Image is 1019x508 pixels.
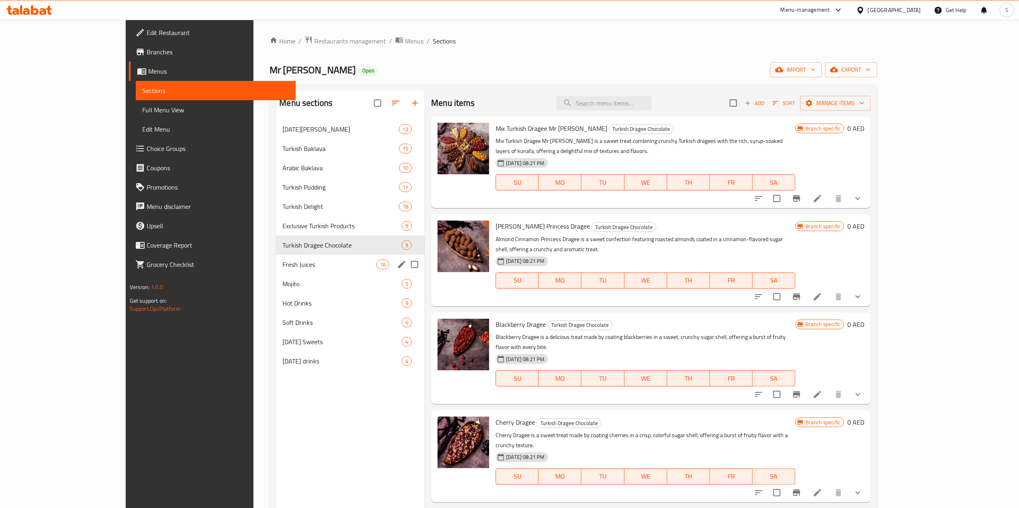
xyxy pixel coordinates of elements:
[713,471,749,482] span: FR
[282,182,399,192] span: Turkish Pudding
[496,332,795,352] p: Blackberry Dragee is a delicious treat made by coating blackberries in a sweet, crunchy sugar she...
[1005,6,1009,14] span: S
[276,255,425,274] div: Fresh Juices16edit
[542,275,578,286] span: MO
[402,318,412,327] div: items
[768,484,785,501] span: Select to update
[282,144,399,153] span: Turkish Baklava
[853,488,863,498] svg: Show Choices
[756,373,792,384] span: SA
[389,36,392,46] li: /
[496,370,539,386] button: SU
[431,97,475,109] h2: Menu items
[768,288,785,305] span: Select to update
[305,36,386,46] a: Restaurants management
[829,287,848,306] button: delete
[802,223,844,230] span: Branch specific
[282,298,402,308] div: Hot Drinks
[749,189,768,208] button: sort-choices
[399,144,412,153] div: items
[742,97,768,109] button: Add
[402,240,412,250] div: items
[399,163,412,173] div: items
[129,158,296,178] a: Coupons
[142,86,289,95] span: Sections
[499,177,535,188] span: SU
[853,292,863,301] svg: Show Choices
[581,370,624,386] button: TU
[147,47,289,57] span: Branches
[625,370,667,386] button: WE
[780,5,830,15] div: Menu-management
[591,222,656,232] div: Turkish Dragee Chocolate
[625,273,667,289] button: WE
[744,99,766,108] span: Add
[270,36,877,46] nav: breadcrumb
[399,126,411,133] span: 13
[813,390,822,399] a: Edit menu item
[585,275,621,286] span: TU
[749,385,768,404] button: sort-choices
[585,177,621,188] span: TU
[829,483,848,502] button: delete
[276,197,425,216] div: Turkish Delight18
[276,293,425,313] div: Hot Drinks9
[670,275,707,286] span: TH
[438,221,489,272] img: Almond Cinnamon Princess Dragee
[847,123,864,134] h6: 0 AED
[628,177,664,188] span: WE
[768,386,785,403] span: Select to update
[832,65,871,75] span: export
[395,36,423,46] a: Menus
[129,178,296,197] a: Promotions
[667,370,710,386] button: TH
[129,197,296,216] a: Menu disclaimer
[499,471,535,482] span: SU
[609,124,673,134] span: Turkish Dragee Chocolate
[276,139,425,158] div: Turkish Baklava15
[147,163,289,173] span: Coupons
[276,120,425,139] div: [DATE][PERSON_NAME]13
[129,62,296,81] a: Menus
[151,282,163,292] span: 1.0.0
[399,203,411,211] span: 18
[402,279,412,289] div: items
[542,177,578,188] span: MO
[581,273,624,289] button: TU
[777,65,816,75] span: import
[787,483,806,502] button: Branch-specific-item
[496,174,539,190] button: SU
[276,216,425,235] div: Exclusive Turkish Products9
[399,124,412,134] div: items
[402,356,412,366] div: items
[499,275,535,286] span: SU
[667,174,710,190] button: TH
[402,299,411,307] span: 9
[542,471,578,482] span: MO
[548,320,612,330] div: Turkish Dragee Chocolate
[710,174,753,190] button: FR
[369,95,386,112] span: Select all sections
[282,356,402,366] span: [DATE] drinks
[129,139,296,158] a: Choice Groups
[802,320,844,328] span: Branch specific
[853,390,863,399] svg: Show Choices
[282,337,402,347] span: [DATE] Sweets
[282,221,402,231] span: Exclusive Turkish Products
[282,163,399,173] span: Arabic Baklava
[847,221,864,232] h6: 0 AED
[147,182,289,192] span: Promotions
[725,95,742,112] span: Select section
[282,240,402,250] span: Turkish Dragee Chocolate
[136,81,296,100] a: Sections
[628,471,664,482] span: WE
[438,319,489,370] img: Blackberry Dragee
[276,158,425,178] div: Arabic Baklava10
[386,93,405,113] span: Sort sections
[787,189,806,208] button: Branch-specific-item
[402,357,411,365] span: 4
[813,292,822,301] a: Edit menu item
[496,220,590,232] span: [PERSON_NAME] Princess Dragee
[130,304,181,314] a: Support.OpsPlatform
